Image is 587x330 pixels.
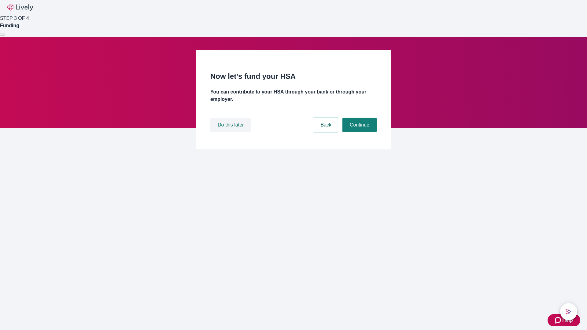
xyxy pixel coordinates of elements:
button: Continue [342,118,377,132]
button: chat [560,303,577,320]
svg: Zendesk support icon [555,317,562,324]
button: Do this later [210,118,251,132]
button: Back [313,118,339,132]
svg: Lively AI Assistant [566,309,572,315]
h2: Now let’s fund your HSA [210,71,377,82]
span: Help [562,317,573,324]
img: Lively [7,4,33,11]
button: Zendesk support iconHelp [548,314,580,326]
h4: You can contribute to your HSA through your bank or through your employer. [210,88,377,103]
